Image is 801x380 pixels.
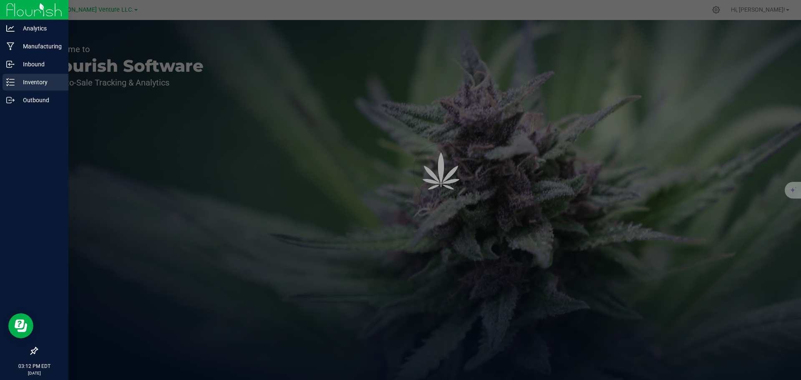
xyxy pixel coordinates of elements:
[6,24,15,33] inline-svg: Analytics
[15,41,65,51] p: Manufacturing
[6,42,15,50] inline-svg: Manufacturing
[8,313,33,338] iframe: Resource center
[15,95,65,105] p: Outbound
[15,23,65,33] p: Analytics
[6,60,15,68] inline-svg: Inbound
[15,77,65,87] p: Inventory
[4,362,65,370] p: 03:12 PM EDT
[6,96,15,104] inline-svg: Outbound
[15,59,65,69] p: Inbound
[6,78,15,86] inline-svg: Inventory
[4,370,65,376] p: [DATE]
